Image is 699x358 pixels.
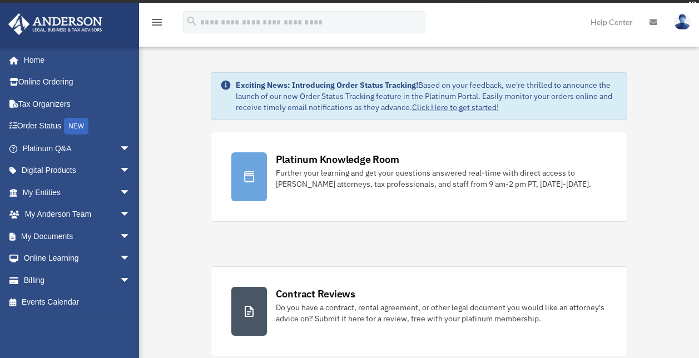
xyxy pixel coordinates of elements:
a: My Entitiesarrow_drop_down [8,181,147,203]
a: Events Calendar [8,291,147,314]
div: Based on your feedback, we're thrilled to announce the launch of our new Order Status Tracking fe... [236,79,618,113]
a: Contract Reviews Do you have a contract, rental agreement, or other legal document you would like... [211,266,628,356]
a: My Anderson Teamarrow_drop_down [8,203,147,226]
span: arrow_drop_down [120,203,142,226]
div: Further your learning and get your questions answered real-time with direct access to [PERSON_NAM... [276,167,607,190]
a: Click Here to get started! [412,102,499,112]
a: Online Learningarrow_drop_down [8,247,147,270]
span: arrow_drop_down [120,160,142,182]
img: Anderson Advisors Platinum Portal [5,13,106,35]
a: Online Ordering [8,71,147,93]
a: Home [8,49,142,71]
span: arrow_drop_down [120,247,142,270]
div: Do you have a contract, rental agreement, or other legal document you would like an attorney's ad... [276,302,607,324]
a: Platinum Q&Aarrow_drop_down [8,137,147,160]
a: Billingarrow_drop_down [8,269,147,291]
div: Contract Reviews [276,287,355,301]
i: search [186,15,198,27]
div: close [689,2,696,8]
i: menu [150,16,163,29]
a: Platinum Knowledge Room Further your learning and get your questions answered real-time with dire... [211,132,628,222]
span: arrow_drop_down [120,137,142,160]
a: Digital Productsarrow_drop_down [8,160,147,182]
span: arrow_drop_down [120,269,142,292]
a: Tax Organizers [8,93,147,115]
strong: Exciting News: Introducing Order Status Tracking! [236,80,418,90]
div: Platinum Knowledge Room [276,152,399,166]
img: User Pic [674,14,691,30]
span: arrow_drop_down [120,181,142,204]
div: NEW [64,118,88,135]
a: Order StatusNEW [8,115,147,138]
a: menu [150,19,163,29]
span: arrow_drop_down [120,225,142,248]
a: My Documentsarrow_drop_down [8,225,147,247]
